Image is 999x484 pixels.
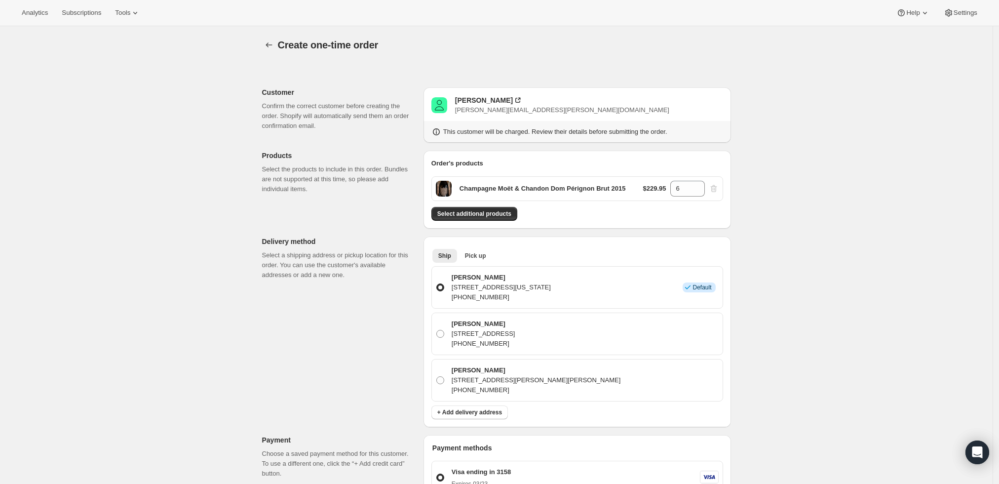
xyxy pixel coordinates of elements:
p: Select the products to include in this order. Bundles are not supported at this time, so please a... [262,164,416,194]
span: Subscriptions [62,9,101,17]
p: $229.95 [643,184,666,194]
p: Customer [262,87,416,97]
p: [PERSON_NAME] [452,319,515,329]
span: George Daley [431,97,447,113]
span: Default [692,283,711,291]
p: Visa ending in 3158 [452,467,511,477]
p: [PHONE_NUMBER] [452,339,515,349]
p: [STREET_ADDRESS][PERSON_NAME][PERSON_NAME] [452,375,620,385]
button: Analytics [16,6,54,20]
span: + Add delivery address [437,408,502,416]
span: Settings [954,9,977,17]
p: Select a shipping address or pickup location for this order. You can use the customer's available... [262,250,416,280]
div: [PERSON_NAME] [455,95,513,105]
span: Select additional products [437,210,511,218]
span: [PERSON_NAME][EMAIL_ADDRESS][PERSON_NAME][DOMAIN_NAME] [455,106,669,114]
p: [STREET_ADDRESS][US_STATE] [452,282,551,292]
span: Help [906,9,920,17]
button: + Add delivery address [431,405,508,419]
span: Default Title [436,181,452,197]
p: Payment [262,435,416,445]
span: Pick up [465,252,486,260]
span: Ship [438,252,451,260]
p: Delivery method [262,237,416,246]
p: [PERSON_NAME] [452,273,551,282]
p: Products [262,151,416,161]
span: Create one-time order [278,40,379,50]
p: [PHONE_NUMBER] [452,292,551,302]
p: Champagne Moët & Chandon Dom Pérignon Brut 2015 [460,184,626,194]
p: Payment methods [432,443,723,453]
div: Open Intercom Messenger [965,441,989,464]
button: Help [890,6,935,20]
p: This customer will be charged. Review their details before submitting the order. [443,127,667,137]
span: Tools [115,9,130,17]
button: Tools [109,6,146,20]
p: Choose a saved payment method for this customer. To use a different one, click the “+ Add credit ... [262,449,416,479]
button: Subscriptions [56,6,107,20]
span: Order's products [431,160,483,167]
p: [PERSON_NAME] [452,365,620,375]
span: Analytics [22,9,48,17]
p: [PHONE_NUMBER] [452,385,620,395]
p: [STREET_ADDRESS] [452,329,515,339]
p: Confirm the correct customer before creating the order. Shopify will automatically send them an o... [262,101,416,131]
button: Select additional products [431,207,517,221]
button: Settings [938,6,983,20]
